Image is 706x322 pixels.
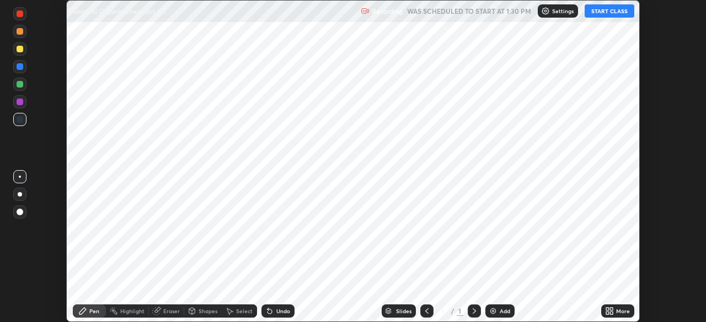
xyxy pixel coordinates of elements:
div: Select [236,308,253,314]
div: Shapes [199,308,217,314]
h5: WAS SCHEDULED TO START AT 1:30 PM [407,6,531,16]
div: Highlight [120,308,145,314]
img: recording.375f2c34.svg [361,7,370,15]
div: Undo [276,308,290,314]
div: More [616,308,630,314]
div: 1 [457,306,463,316]
div: Add [500,308,510,314]
p: General Organic Chemistry L-1 [73,7,165,15]
p: Recording [372,7,403,15]
div: 1 [438,308,449,314]
div: Slides [396,308,411,314]
div: Eraser [163,308,180,314]
p: Settings [552,8,574,14]
img: add-slide-button [489,307,498,315]
div: Pen [89,308,99,314]
button: START CLASS [585,4,634,18]
div: / [451,308,454,314]
img: class-settings-icons [541,7,550,15]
